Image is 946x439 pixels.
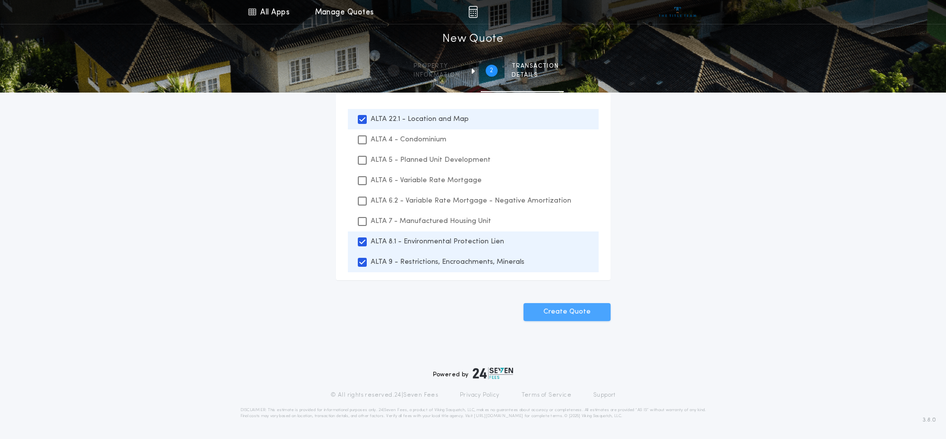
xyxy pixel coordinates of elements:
[490,67,493,75] h2: 2
[923,416,936,425] span: 3.8.0
[593,391,616,399] a: Support
[473,367,514,379] img: logo
[524,303,611,321] button: Create Quote
[468,6,478,18] img: img
[442,31,503,47] h1: New Quote
[371,236,504,247] p: ALTA 8.1 - Environmental Protection Lien
[371,155,491,165] p: ALTA 5 - Planned Unit Development
[336,101,611,280] ul: Select Endorsements
[659,7,696,17] img: vs-icon
[371,114,469,124] p: ALTA 22.1 - Location and Map
[414,62,460,70] span: Property
[240,407,706,419] p: DISCLAIMER: This estimate is provided for informational purposes only. 24|Seven Fees, a product o...
[512,62,559,70] span: Transaction
[371,216,491,226] p: ALTA 7 - Manufactured Housing Unit
[330,391,438,399] p: © All rights reserved. 24|Seven Fees
[371,257,525,267] p: ALTA 9 - Restrictions, Encroachments, Minerals
[474,414,523,418] a: [URL][DOMAIN_NAME]
[433,367,514,379] div: Powered by
[522,391,571,399] a: Terms of Service
[371,134,446,145] p: ALTA 4 - Condominium
[512,71,559,79] span: details
[460,391,500,399] a: Privacy Policy
[371,196,571,206] p: ALTA 6.2 - Variable Rate Mortgage - Negative Amortization
[371,175,482,186] p: ALTA 6 - Variable Rate Mortgage
[414,71,460,79] span: information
